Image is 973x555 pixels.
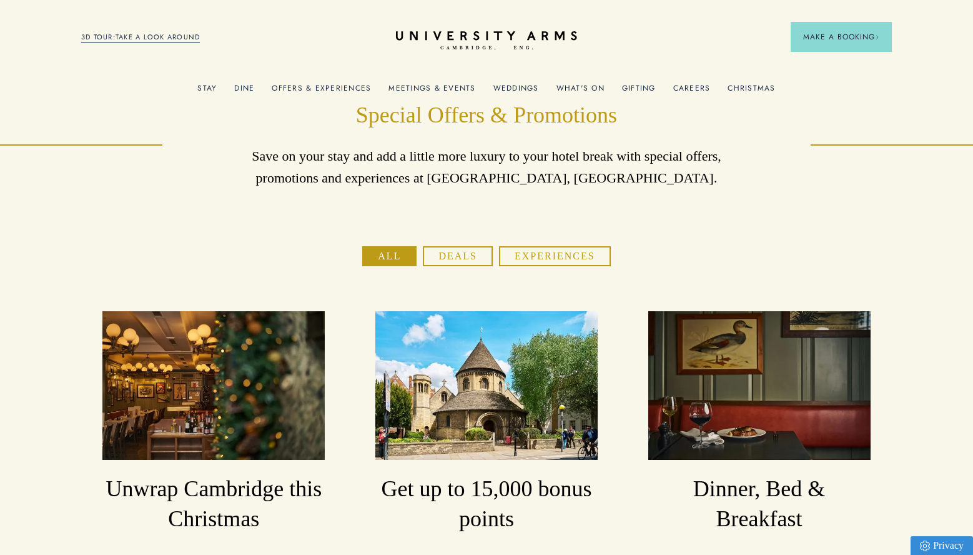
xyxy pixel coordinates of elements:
a: Christmas [728,84,775,100]
h1: Special Offers & Promotions [244,101,730,131]
img: Arrow icon [875,35,879,39]
a: Home [396,31,577,51]
span: Make a Booking [803,31,879,42]
a: 3D TOUR:TAKE A LOOK AROUND [81,32,200,43]
img: image-8c003cf989d0ef1515925c9ae6c58a0350393050-2500x1667-jpg [102,311,325,459]
img: image-a169143ac3192f8fe22129d7686b8569f7c1e8bc-2500x1667-jpg [375,311,598,459]
a: Dine [234,84,254,100]
button: All [362,246,417,266]
img: Privacy [920,541,930,551]
a: What's On [556,84,605,100]
img: image-a84cd6be42fa7fc105742933f10646be5f14c709-3000x2000-jpg [648,311,871,459]
h3: Unwrap Cambridge this Christmas [102,474,325,534]
h3: Dinner, Bed & Breakfast [648,474,871,534]
a: Careers [673,84,711,100]
a: Gifting [622,84,656,100]
a: Offers & Experiences [272,84,371,100]
button: Experiences [499,246,611,266]
a: Weddings [493,84,539,100]
a: Privacy [911,536,973,555]
button: Make a BookingArrow icon [791,22,892,52]
button: Deals [423,246,493,266]
p: Save on your stay and add a little more luxury to your hotel break with special offers, promotion... [244,145,730,189]
a: Meetings & Events [388,84,475,100]
h3: Get up to 15,000 bonus points [375,474,598,534]
a: Stay [197,84,217,100]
